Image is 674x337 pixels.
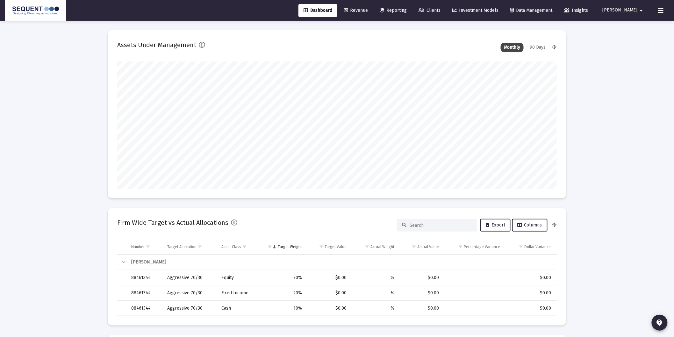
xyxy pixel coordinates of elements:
div: Target Weight [278,244,302,249]
a: Dashboard [298,4,337,17]
span: Clients [419,8,441,13]
a: Insights [559,4,593,17]
div: $0.00 [509,275,551,281]
span: Revenue [344,8,368,13]
a: Data Management [505,4,558,17]
span: Show filter options for column 'Percentage Variance' [458,244,463,249]
td: Column Number [127,239,163,255]
div: 20% [263,290,302,296]
td: 88461344 [127,285,163,301]
span: Show filter options for column 'Target Allocation' [197,244,202,249]
div: 10% [263,305,302,312]
td: Aggressive 70/30 [163,301,217,316]
div: % [356,305,395,312]
img: Dashboard [10,4,61,17]
span: Dashboard [304,8,332,13]
input: Search [410,223,472,228]
div: $0.00 [311,290,347,296]
div: Target Value [325,244,347,249]
div: % [356,275,395,281]
h2: Firm Wide Target vs Actual Allocations [117,218,228,228]
div: Number [131,244,145,249]
td: Cash [217,301,259,316]
span: Show filter options for column 'Target Weight' [268,244,272,249]
span: Show filter options for column 'Actual Value' [412,244,417,249]
span: Data Management [510,8,553,13]
button: Columns [512,219,548,232]
a: Investment Models [447,4,504,17]
div: Percentage Variance [464,244,500,249]
span: Export [486,222,505,228]
td: Column Dollar Variance [505,239,557,255]
div: [PERSON_NAME] [131,259,551,265]
div: $0.00 [403,290,439,296]
span: Columns [518,222,542,228]
div: 90 Days [527,43,549,52]
mat-icon: contact_support [656,319,663,326]
h2: Assets Under Management [117,40,196,50]
div: % [356,290,395,296]
span: Reporting [380,8,407,13]
span: [PERSON_NAME] [603,8,638,13]
a: Reporting [375,4,412,17]
span: Show filter options for column 'Dollar Variance' [519,244,524,249]
div: Actual Value [418,244,439,249]
span: Insights [564,8,588,13]
div: Actual Weight [370,244,394,249]
div: Monthly [501,43,524,52]
a: Clients [413,4,446,17]
span: Investment Models [452,8,498,13]
td: Column Target Allocation [163,239,217,255]
div: $0.00 [509,290,551,296]
td: Column Target Weight [259,239,306,255]
td: Column Target Value [307,239,351,255]
div: $0.00 [403,275,439,281]
span: Show filter options for column 'Target Value' [319,244,324,249]
a: Revenue [339,4,373,17]
td: Aggressive 70/30 [163,285,217,301]
div: $0.00 [311,305,347,312]
td: Column Asset Class [217,239,259,255]
button: Export [480,219,511,232]
td: Column Percentage Variance [444,239,505,255]
div: $0.00 [403,305,439,312]
div: $0.00 [311,275,347,281]
td: Collapse [117,255,127,270]
td: 88461344 [127,301,163,316]
div: Target Allocation [167,244,197,249]
div: Asset Class [221,244,241,249]
div: Data grid [117,239,557,316]
span: Show filter options for column 'Asset Class' [242,244,247,249]
button: [PERSON_NAME] [595,4,653,17]
span: Show filter options for column 'Actual Weight' [365,244,369,249]
td: Equity [217,270,259,285]
div: 70% [263,275,302,281]
div: Dollar Variance [525,244,551,249]
td: Aggressive 70/30 [163,270,217,285]
span: Show filter options for column 'Number' [146,244,150,249]
td: Column Actual Weight [351,239,399,255]
td: Column Actual Value [399,239,444,255]
td: Fixed Income [217,285,259,301]
td: 88461344 [127,270,163,285]
div: $0.00 [509,305,551,312]
mat-icon: arrow_drop_down [638,4,645,17]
